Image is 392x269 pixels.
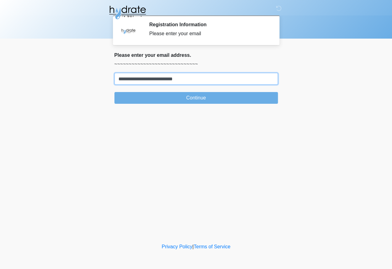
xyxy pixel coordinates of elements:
[114,52,278,58] h2: Please enter your email address.
[108,5,146,20] img: Hydrate IV Bar - Fort Collins Logo
[114,92,278,104] button: Continue
[114,61,278,68] p: ~~~~~~~~~~~~~~~~~~~~~~~~~~~~~
[194,244,230,249] a: Terms of Service
[192,244,194,249] a: |
[119,22,138,40] img: Agent Avatar
[149,30,269,37] div: Please enter your email
[162,244,192,249] a: Privacy Policy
